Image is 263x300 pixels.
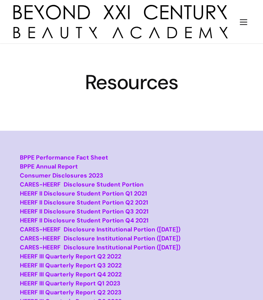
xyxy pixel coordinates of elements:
a: CARES-HEERF Disclosure Institutional Portion ([DATE]) [20,243,180,251]
a: CARES-HEERF Disclosure Institutional Portion ([DATE]) [20,234,180,242]
a: BPPE Annual Report [20,163,78,170]
a: HEERF II Disclosure Student Portion Q1 2021 [20,190,147,197]
a: CARES-HEERF Disclosure Institutional Portion ([DATE]) [20,225,180,233]
a: CARES-HEERF Disclosure Student Portion [20,181,144,188]
a: HEERF II Disclosure Student Portion Q4 2021 [20,216,149,224]
a: HEERF III Quarterly Report Q2 2023 [20,288,122,296]
h1: Resources [10,72,253,93]
a: HEERF III Quarterly Report Q2 2022 [20,252,121,260]
a: HEERF II Disclosure Student Portion Q3 2021 [20,207,149,215]
a: HEERF III Quarterly Report Q1 2023 [20,279,120,287]
a: Consumer Disclosures 2023 [20,172,103,179]
a: home [10,5,228,39]
a: HEERF III Quarterly Report Q3 2022 [20,261,122,269]
a: HEERF II Disclosure Student Portion Q2 2021 [20,199,148,206]
div: menu [234,12,253,32]
img: beyond 21st century beauty academy logo [13,5,228,39]
a: HEERF III Quarterly Report Q4 2022 [20,270,122,278]
a: BPPE Performance Fact Sheet [20,154,108,161]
